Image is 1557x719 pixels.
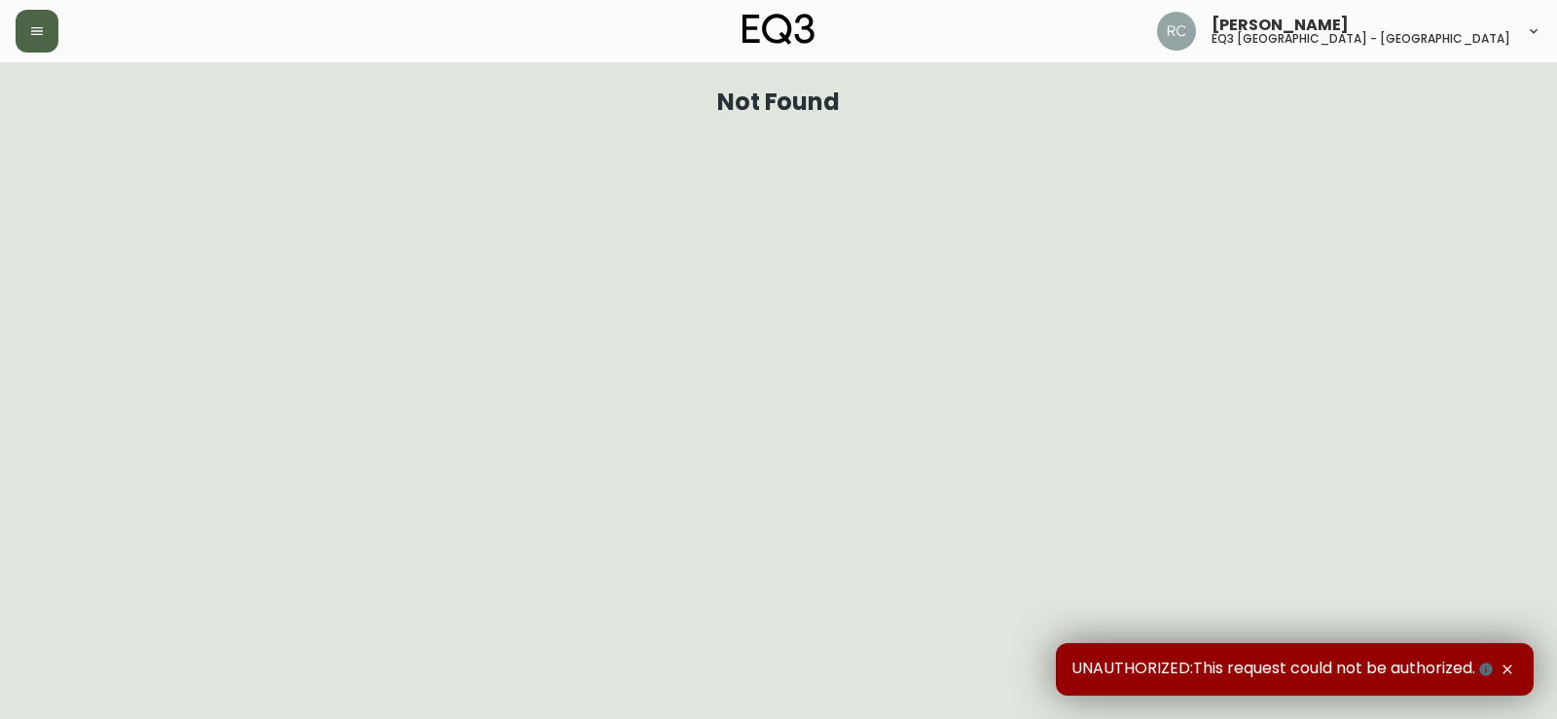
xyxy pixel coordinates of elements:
[1157,12,1196,51] img: 75cc83b809079a11c15b21e94bbc0507
[742,14,815,45] img: logo
[1212,33,1510,45] h5: eq3 [GEOGRAPHIC_DATA] - [GEOGRAPHIC_DATA]
[717,93,841,111] h1: Not Found
[1212,18,1349,33] span: [PERSON_NAME]
[1071,659,1497,680] span: UNAUTHORIZED:This request could not be authorized.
